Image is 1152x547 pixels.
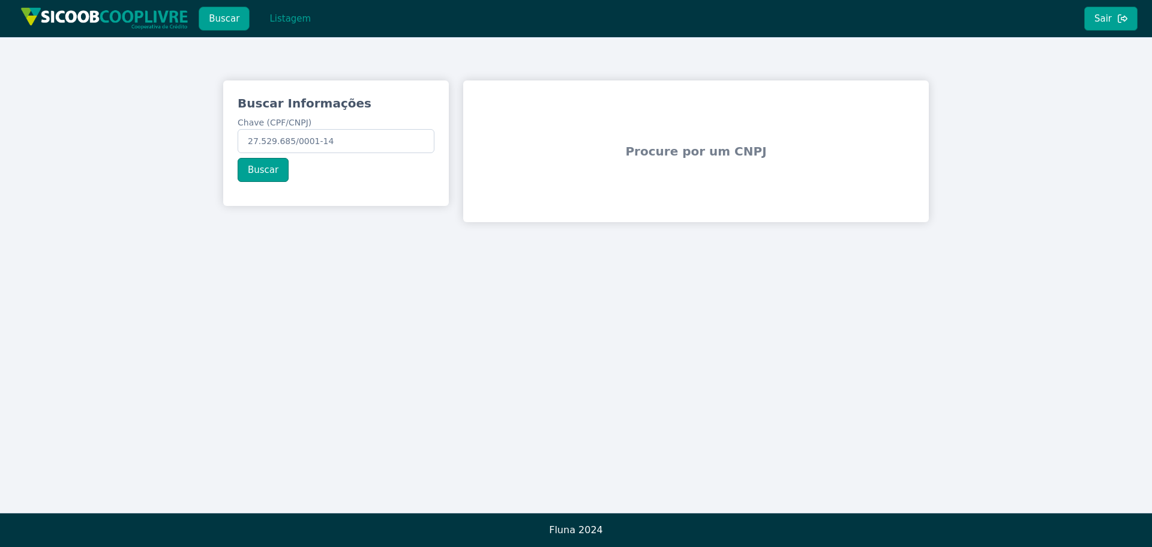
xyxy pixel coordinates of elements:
[549,524,603,536] span: Fluna 2024
[20,7,188,29] img: img/sicoob_cooplivre.png
[199,7,250,31] button: Buscar
[468,114,924,189] span: Procure por um CNPJ
[238,129,434,153] input: Chave (CPF/CNPJ)
[259,7,321,31] button: Listagem
[1084,7,1138,31] button: Sair
[238,118,311,127] span: Chave (CPF/CNPJ)
[238,158,289,182] button: Buscar
[238,95,434,112] h3: Buscar Informações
